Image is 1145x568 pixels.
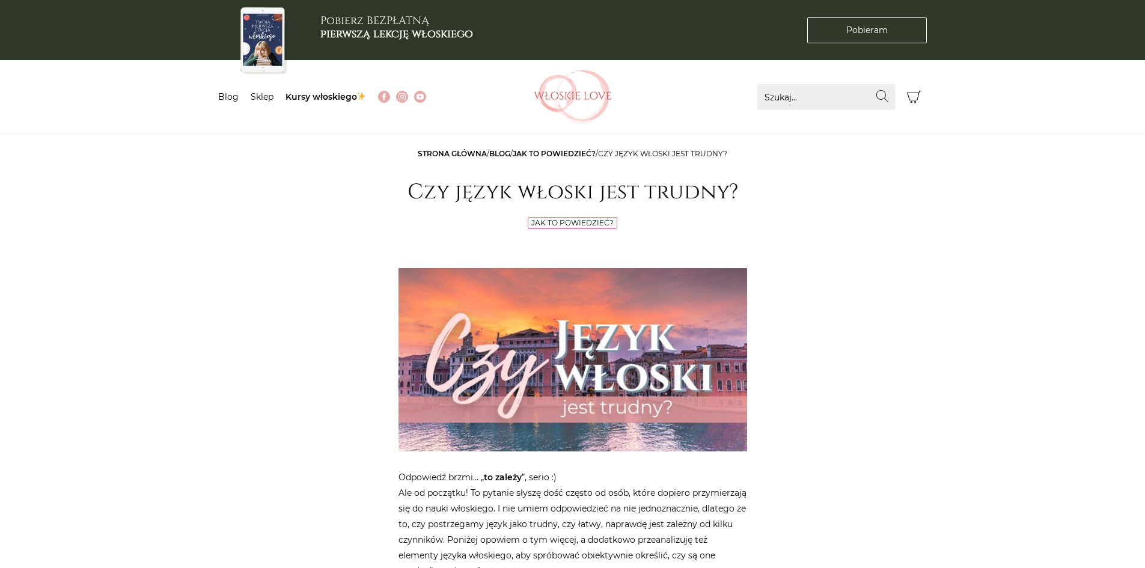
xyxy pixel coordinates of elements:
[531,218,614,227] a: Jak to powiedzieć?
[398,180,747,205] h1: Czy język włoski jest trudny?
[418,149,727,158] span: / / /
[757,84,896,110] input: Szukaj...
[489,149,510,158] a: Blog
[320,26,473,41] b: pierwszą lekcję włoskiego
[218,91,239,102] a: Blog
[846,24,888,37] span: Pobieram
[484,472,522,483] strong: to zależy
[251,91,273,102] a: Sklep
[513,149,596,158] a: Jak to powiedzieć?
[285,91,367,102] a: Kursy włoskiego
[902,84,927,110] button: Koszyk
[598,149,727,158] span: Czy język włoski jest trudny?
[807,17,927,43] a: Pobieram
[534,70,612,124] img: Włoskielove
[320,14,473,40] h3: Pobierz BEZPŁATNĄ
[357,92,365,100] img: ✨
[418,149,487,158] a: Strona główna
